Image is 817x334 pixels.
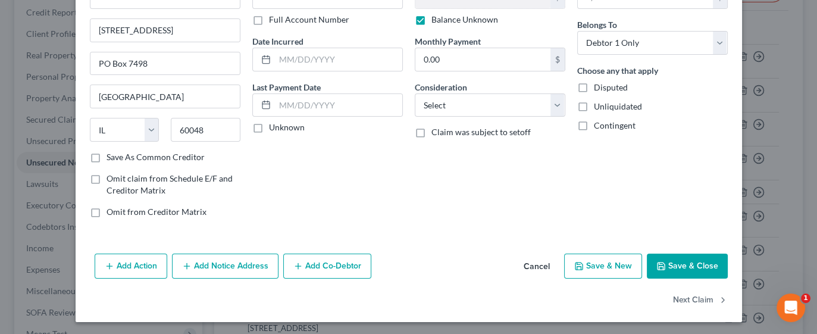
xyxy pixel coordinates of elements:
label: Consideration [415,81,467,93]
input: Enter city... [90,85,240,108]
button: Cancel [514,255,559,279]
button: Add Action [95,254,167,279]
input: Apt, Suite, etc... [90,52,240,75]
label: Date Incurred [252,35,303,48]
span: Unliquidated [594,101,642,111]
iframe: Intercom live chat [777,294,805,322]
label: Full Account Number [269,14,349,26]
button: Save & New [564,254,642,279]
span: Omit claim from Schedule E/F and Creditor Matrix [107,173,233,195]
div: $ [550,48,565,71]
span: Claim was subject to setoff [431,127,531,137]
input: 0.00 [415,48,550,71]
span: 1 [801,294,810,303]
label: Choose any that apply [577,64,658,77]
label: Last Payment Date [252,81,321,93]
button: Add Co-Debtor [283,254,371,279]
button: Next Claim [673,288,728,313]
span: Disputed [594,82,628,92]
label: Unknown [269,121,305,133]
input: Enter address... [90,19,240,42]
button: Add Notice Address [172,254,278,279]
span: Omit from Creditor Matrix [107,207,206,217]
button: Save & Close [647,254,728,279]
span: Belongs To [577,20,617,30]
label: Monthly Payment [415,35,481,48]
input: MM/DD/YYYY [275,48,402,71]
input: Enter zip... [171,118,240,142]
span: Contingent [594,120,636,130]
input: MM/DD/YYYY [275,94,402,117]
label: Save As Common Creditor [107,151,205,163]
label: Balance Unknown [431,14,498,26]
